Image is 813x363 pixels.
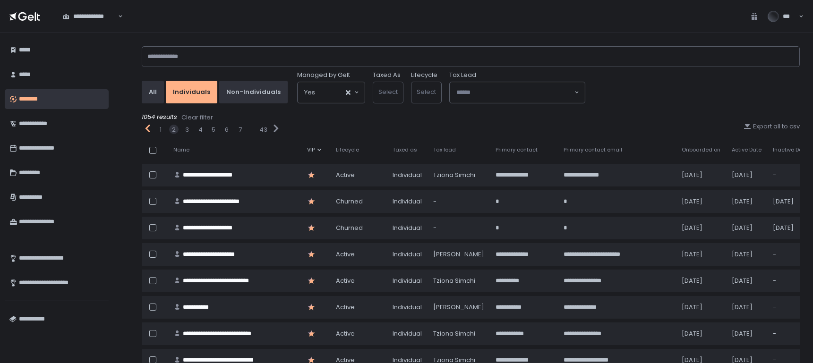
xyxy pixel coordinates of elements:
div: [DATE] [682,224,720,232]
div: Search for option [450,82,585,103]
button: Clear Selected [346,90,351,95]
div: Individual [393,277,422,285]
span: Managed by Gelt [297,71,350,79]
div: - [773,250,808,259]
button: 6 [225,126,229,134]
div: [PERSON_NAME] [433,250,484,259]
div: Tziona Simchi [433,277,484,285]
button: 4 [198,126,203,134]
div: [DATE] [682,277,720,285]
span: Tax Lead [449,71,476,79]
div: - [773,171,808,179]
span: Lifecycle [336,146,359,153]
button: All [142,81,164,103]
label: Lifecycle [411,71,437,79]
span: active [336,277,355,285]
div: Tziona Simchi [433,329,484,338]
div: [DATE] [732,303,762,312]
div: [DATE] [682,329,720,338]
button: Individuals [166,81,217,103]
div: [DATE] [732,277,762,285]
span: Select [417,87,436,96]
button: 2 [172,126,176,134]
div: [DATE] [773,197,808,206]
div: Individual [393,197,422,206]
button: 43 [259,126,267,134]
label: Taxed As [373,71,401,79]
div: [PERSON_NAME] [433,303,484,312]
span: active [336,171,355,179]
div: [DATE] [732,224,762,232]
div: [DATE] [682,171,720,179]
input: Search for option [315,88,345,97]
span: active [336,250,355,259]
button: 5 [212,126,215,134]
div: All [149,88,157,96]
div: Individual [393,250,422,259]
div: [DATE] [773,224,808,232]
div: [DATE] [732,197,762,206]
div: Individual [393,303,422,312]
button: 1 [160,126,162,134]
span: active [336,329,355,338]
div: [DATE] [682,303,720,312]
span: Select [378,87,398,96]
div: Tziona Simchi [433,171,484,179]
div: 1054 results [142,113,800,122]
span: Active Date [732,146,762,153]
span: Onboarded on [682,146,720,153]
div: Individual [393,224,422,232]
span: VIP [307,146,315,153]
span: Inactive Date [773,146,808,153]
span: Primary contact [496,146,538,153]
span: churned [336,197,363,206]
div: ... [249,125,254,134]
span: Name [173,146,189,153]
button: Non-Individuals [219,81,288,103]
div: Individuals [173,88,210,96]
div: Non-Individuals [226,88,281,96]
div: [DATE] [682,197,720,206]
span: active [336,303,355,312]
span: Tax lead [433,146,456,153]
span: Yes [304,88,315,97]
button: Clear filter [181,113,214,122]
div: Individual [393,329,422,338]
div: [DATE] [732,329,762,338]
button: Export all to csv [744,122,800,131]
div: - [773,329,808,338]
div: Individual [393,171,422,179]
div: Search for option [57,6,123,27]
div: [DATE] [682,250,720,259]
div: [DATE] [732,171,762,179]
div: [DATE] [732,250,762,259]
span: churned [336,224,363,232]
button: 7 [239,126,242,134]
span: Primary contact email [564,146,622,153]
span: Taxed as [393,146,417,153]
div: - [773,303,808,312]
div: - [433,197,484,206]
div: - [773,277,808,285]
input: Search for option [456,88,573,97]
button: 3 [185,126,189,134]
div: Search for option [298,82,365,103]
div: - [433,224,484,232]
